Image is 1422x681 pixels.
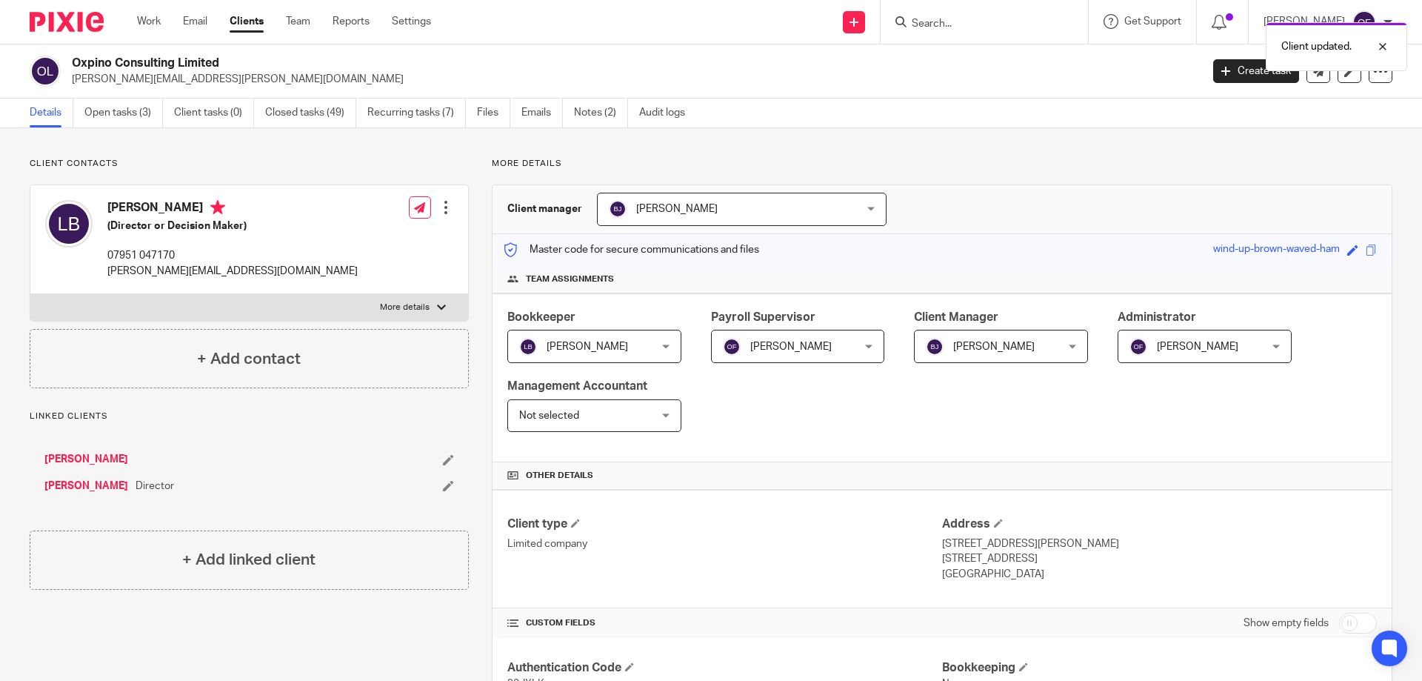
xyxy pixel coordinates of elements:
a: Open tasks (3) [84,99,163,127]
h5: (Director or Decision Maker) [107,219,358,233]
h2: Oxpino Consulting Limited [72,56,967,71]
p: [STREET_ADDRESS] [942,551,1377,566]
a: Audit logs [639,99,696,127]
a: Work [137,14,161,29]
a: [PERSON_NAME] [44,452,128,467]
h4: [PERSON_NAME] [107,200,358,219]
p: Master code for secure communications and files [504,242,759,257]
a: Emails [521,99,563,127]
span: [PERSON_NAME] [1157,342,1238,352]
a: Recurring tasks (7) [367,99,466,127]
p: Client contacts [30,158,469,170]
a: Client tasks (0) [174,99,254,127]
p: Linked clients [30,411,469,422]
span: Director [136,479,174,494]
p: [PERSON_NAME][EMAIL_ADDRESS][DOMAIN_NAME] [107,264,358,279]
h3: Client manager [507,202,582,216]
a: Details [30,99,73,127]
div: wind-up-brown-waved-ham [1213,242,1340,259]
img: Pixie [30,12,104,32]
a: Files [477,99,510,127]
p: 07951 047170 [107,248,358,263]
h4: + Add contact [197,348,301,371]
a: Email [183,14,207,29]
h4: Address [942,516,1377,532]
a: Create task [1213,59,1299,83]
a: Reports [333,14,370,29]
p: [PERSON_NAME][EMAIL_ADDRESS][PERSON_NAME][DOMAIN_NAME] [72,72,1191,87]
a: Closed tasks (49) [265,99,356,127]
p: More details [492,158,1392,170]
img: svg%3E [30,56,61,87]
span: Management Accountant [507,380,647,392]
img: svg%3E [1352,10,1376,34]
span: [PERSON_NAME] [547,342,628,352]
img: svg%3E [45,200,93,248]
p: [STREET_ADDRESS][PERSON_NAME] [942,537,1377,551]
h4: Authentication Code [507,660,942,676]
span: Bookkeeper [507,311,575,323]
span: [PERSON_NAME] [750,342,832,352]
a: Clients [230,14,264,29]
img: svg%3E [723,338,741,356]
h4: Client type [507,516,942,532]
p: Limited company [507,537,942,551]
i: Primary [210,200,225,215]
img: svg%3E [1129,338,1147,356]
span: Payroll Supervisor [711,311,815,323]
span: Client Manager [914,311,998,323]
label: Show empty fields [1244,616,1329,631]
span: [PERSON_NAME] [636,204,718,214]
p: Client updated. [1281,39,1352,54]
h4: + Add linked client [182,548,316,571]
p: [GEOGRAPHIC_DATA] [942,567,1377,582]
p: More details [380,302,430,313]
a: Notes (2) [574,99,628,127]
img: svg%3E [609,200,627,218]
a: [PERSON_NAME] [44,479,128,494]
h4: CUSTOM FIELDS [507,617,942,629]
a: Settings [392,14,431,29]
a: Team [286,14,310,29]
img: svg%3E [926,338,944,356]
span: Not selected [519,411,579,421]
span: Other details [526,470,593,482]
img: svg%3E [519,338,537,356]
span: Administrator [1118,311,1196,323]
span: Team assignments [526,273,614,285]
h4: Bookkeeping [942,660,1377,676]
span: [PERSON_NAME] [953,342,1035,352]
